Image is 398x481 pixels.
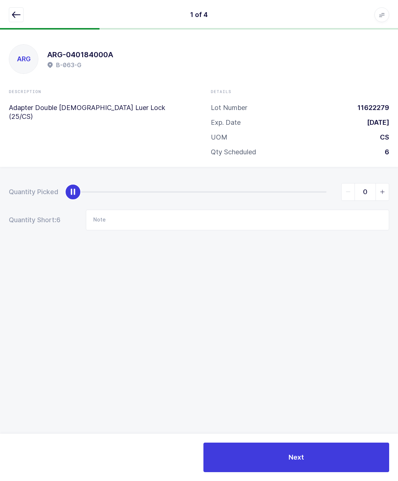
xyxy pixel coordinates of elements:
div: Exp. Date [211,118,241,127]
span: 6 [56,216,71,224]
div: slider between 0 and 6 [73,183,389,201]
div: 6 [379,148,389,157]
div: 11622279 [352,103,389,112]
div: 1 of 4 [190,10,208,19]
div: Lot Number [211,103,247,112]
div: Quantity Short: [9,216,71,224]
div: Description [9,89,187,95]
div: Details [211,89,389,95]
div: Quantity Picked [9,188,58,196]
h2: B-063-G [56,61,81,69]
p: Adapter Double [DEMOGRAPHIC_DATA] Luer Lock (25/CS) [9,103,187,121]
div: [DATE] [361,118,389,127]
div: Qty Scheduled [211,148,256,157]
h1: ARG-040184000A [47,49,113,61]
div: UOM [211,133,227,142]
button: Next [203,443,389,472]
div: ARG [9,45,38,73]
input: Note [86,210,389,230]
div: CS [374,133,389,142]
span: Next [289,453,304,462]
